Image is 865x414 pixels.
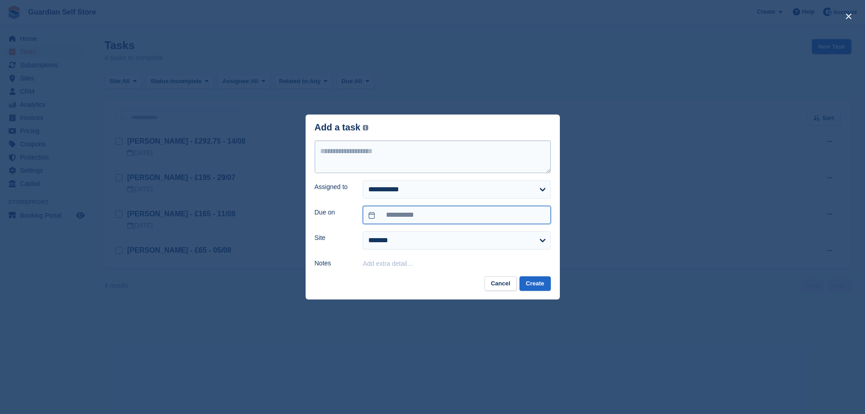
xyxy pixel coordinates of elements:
[484,276,517,291] button: Cancel
[363,260,413,267] button: Add extra detail…
[315,208,352,217] label: Due on
[315,233,352,243] label: Site
[363,125,368,130] img: icon-info-grey-7440780725fd019a000dd9b08b2336e03edf1995a4989e88bcd33f0948082b44.svg
[315,122,369,133] div: Add a task
[315,182,352,192] label: Assigned to
[519,276,550,291] button: Create
[841,9,856,24] button: close
[315,259,352,268] label: Notes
